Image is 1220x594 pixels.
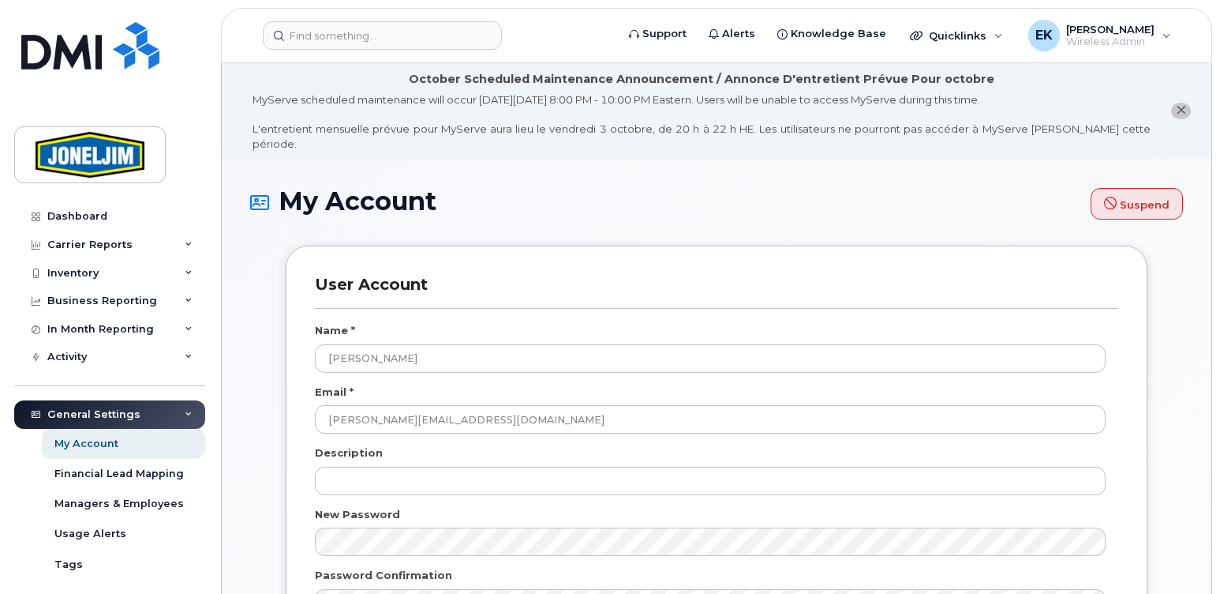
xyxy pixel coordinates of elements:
[253,92,1151,151] div: MyServe scheduled maintenance will occur [DATE][DATE] 8:00 PM - 10:00 PM Eastern. Users will be u...
[1091,188,1183,220] button: Suspend
[315,568,452,583] label: Password Confirmation
[315,507,400,522] label: New Password
[315,275,1118,309] h3: User Account
[409,71,994,88] div: October Scheduled Maintenance Announcement / Annonce D'entretient Prévue Pour octobre
[315,323,355,338] label: Name *
[315,385,354,400] label: Email *
[1171,103,1191,119] button: close notification
[250,187,1183,220] h1: My Account
[315,445,383,461] label: Description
